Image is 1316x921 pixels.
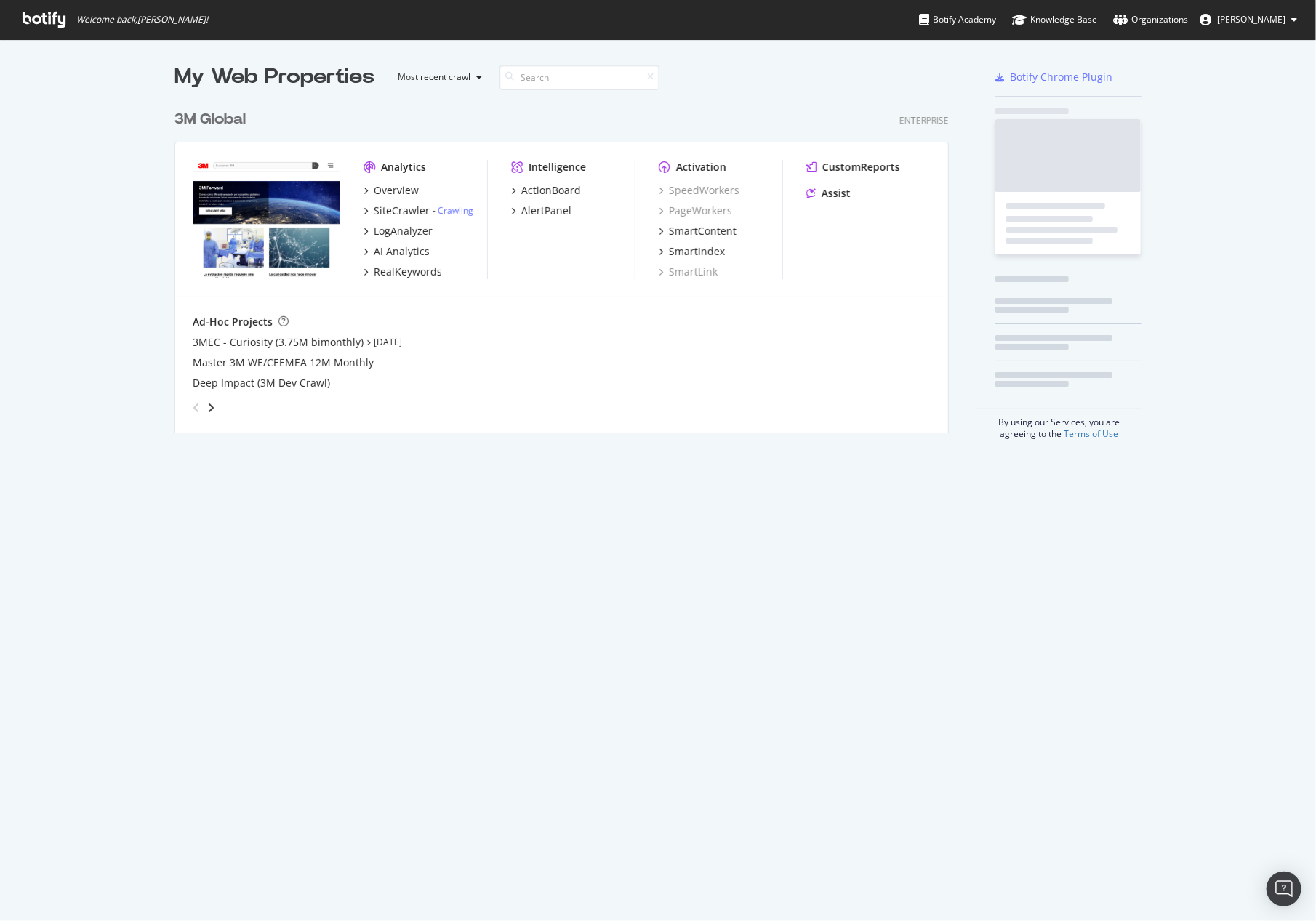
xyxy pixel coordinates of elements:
a: Assist [806,186,851,201]
a: ActionBoard [511,183,581,198]
div: Knowledge Base [1012,12,1097,27]
div: 3M Global [174,109,246,130]
div: AI Analytics [374,244,430,259]
div: - [433,204,473,217]
a: LogAnalyzer [364,224,433,238]
input: Search [499,65,659,90]
a: [DATE] [374,336,402,348]
a: RealKeywords [364,265,442,279]
button: Most recent crawl [386,65,488,89]
a: Overview [364,183,419,198]
a: Master 3M WE/CEEMEA 12M Monthly [193,355,374,370]
a: Terms of Use [1064,427,1119,440]
a: Deep Impact (3M Dev Crawl) [193,376,330,390]
div: ActionBoard [521,183,581,198]
a: PageWorkers [659,204,732,218]
button: [PERSON_NAME] [1188,8,1309,31]
div: Open Intercom Messenger [1267,872,1301,906]
a: SpeedWorkers [659,183,739,198]
a: SmartLink [659,265,718,279]
div: Analytics [381,160,426,174]
div: SmartIndex [669,244,725,259]
div: By using our Services, you are agreeing to the [977,409,1142,440]
span: Eduard Renz [1217,13,1285,25]
span: Welcome back, [PERSON_NAME] ! [76,14,208,25]
a: CustomReports [806,160,900,174]
div: Activation [676,160,726,174]
div: Overview [374,183,419,198]
a: SmartContent [659,224,737,238]
div: LogAnalyzer [374,224,433,238]
div: SmartContent [669,224,737,238]
a: Crawling [438,204,473,217]
div: Assist [822,186,851,201]
div: angle-left [187,396,206,419]
img: www.command.com [193,160,340,278]
div: CustomReports [822,160,900,174]
a: 3M Global [174,109,252,130]
div: Ad-Hoc Projects [193,315,273,329]
div: AlertPanel [521,204,571,218]
div: My Web Properties [174,63,374,92]
div: Intelligence [529,160,586,174]
div: Enterprise [899,114,949,126]
div: Most recent crawl [398,73,470,81]
div: angle-right [206,401,216,415]
div: Botify Chrome Plugin [1010,70,1112,84]
div: RealKeywords [374,265,442,279]
div: SiteCrawler [374,204,430,218]
div: grid [174,92,960,433]
a: 3MEC - Curiosity (3.75M bimonthly) [193,335,364,350]
a: AI Analytics [364,244,430,259]
a: SmartIndex [659,244,725,259]
div: Organizations [1113,12,1188,27]
a: Botify Chrome Plugin [995,70,1112,84]
a: AlertPanel [511,204,571,218]
a: SiteCrawler- Crawling [364,204,473,218]
div: Botify Academy [919,12,996,27]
